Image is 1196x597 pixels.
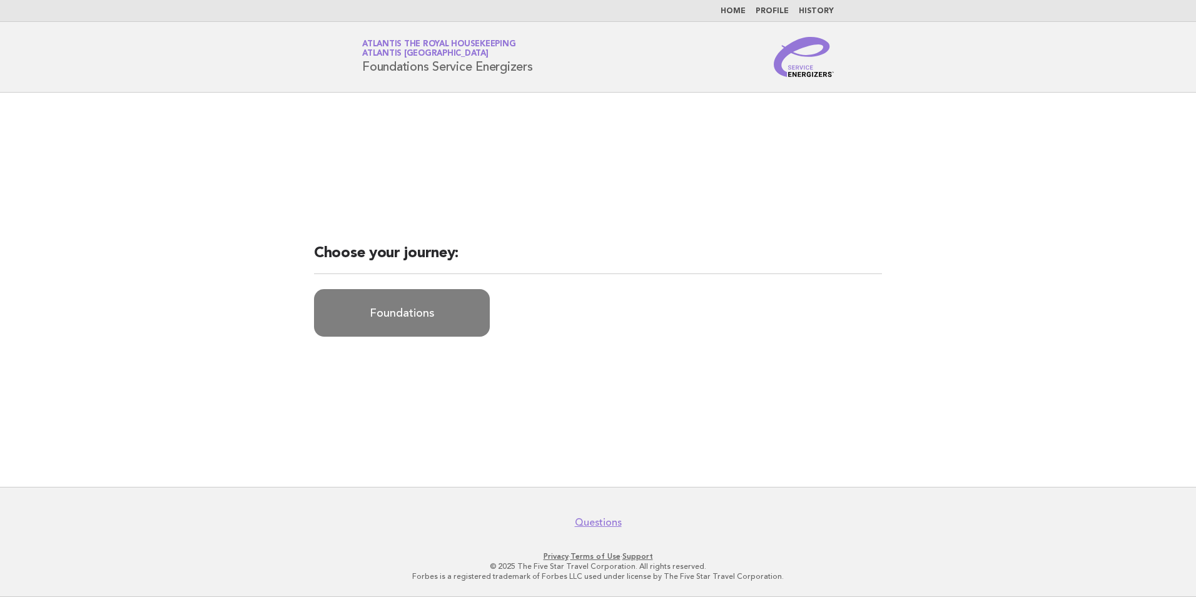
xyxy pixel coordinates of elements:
p: Forbes is a registered trademark of Forbes LLC used under license by The Five Star Travel Corpora... [215,571,981,581]
a: Atlantis the Royal HousekeepingAtlantis [GEOGRAPHIC_DATA] [362,40,515,58]
a: Support [622,552,653,561]
span: Atlantis [GEOGRAPHIC_DATA] [362,50,489,58]
p: © 2025 The Five Star Travel Corporation. All rights reserved. [215,561,981,571]
a: Privacy [544,552,569,561]
a: Questions [575,516,622,529]
img: Service Energizers [774,37,834,77]
a: Profile [756,8,789,15]
a: Foundations [314,289,490,337]
h2: Choose your journey: [314,243,882,274]
p: · · [215,551,981,561]
h1: Foundations Service Energizers [362,41,533,73]
a: History [799,8,834,15]
a: Home [721,8,746,15]
a: Terms of Use [570,552,621,561]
